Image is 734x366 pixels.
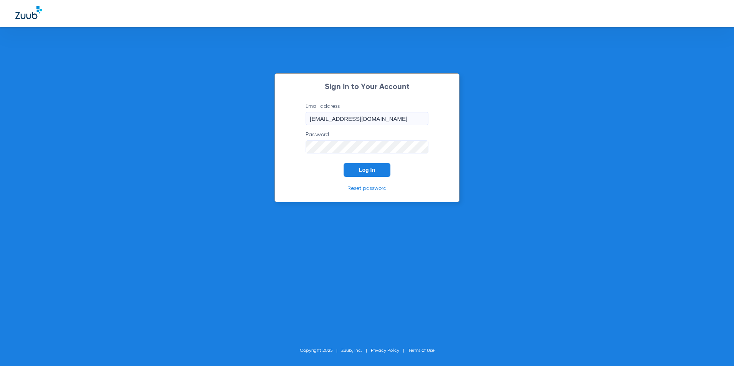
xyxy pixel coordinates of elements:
[696,329,734,366] iframe: Chat Widget
[306,102,428,125] label: Email address
[359,167,375,173] span: Log In
[408,348,435,353] a: Terms of Use
[294,83,440,91] h2: Sign In to Your Account
[300,347,341,354] li: Copyright 2025
[306,140,428,153] input: Password
[341,347,371,354] li: Zuub, Inc.
[347,186,387,191] a: Reset password
[306,112,428,125] input: Email address
[371,348,399,353] a: Privacy Policy
[344,163,390,177] button: Log In
[15,6,42,19] img: Zuub Logo
[306,131,428,153] label: Password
